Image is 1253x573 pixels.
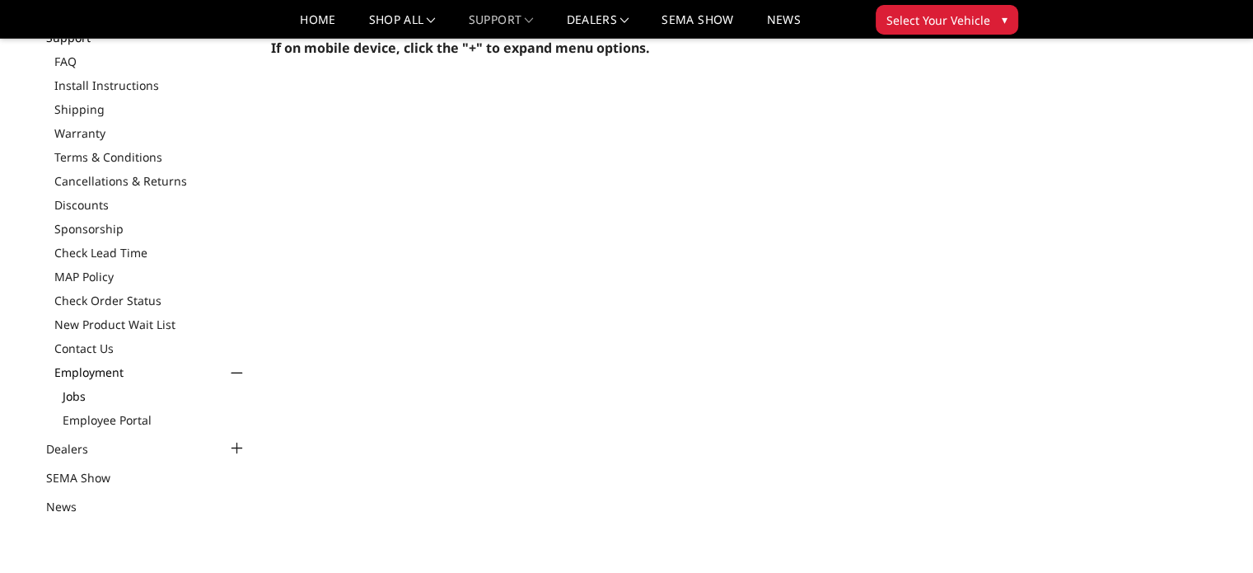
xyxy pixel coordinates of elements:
a: Support [469,14,534,38]
a: SEMA Show [662,14,733,38]
a: Dealers [46,440,109,458]
a: Home [300,14,335,38]
a: Jobs [63,387,247,405]
a: News [46,498,97,515]
a: News [766,14,800,38]
a: Sponsorship [54,220,247,237]
a: Shipping [54,101,247,118]
a: SEMA Show [46,469,131,486]
a: Check Order Status [54,292,247,309]
span: ▾ [1002,11,1008,28]
a: Discounts [54,196,247,214]
a: Employee Portal [63,411,247,429]
a: Contact Us [54,340,247,357]
a: Cancellations & Returns [54,172,247,190]
a: New Product Wait List [54,316,247,333]
a: Install Instructions [54,77,247,94]
a: Check Lead Time [54,244,247,261]
a: Employment [54,364,247,381]
a: shop all [369,14,436,38]
span: Select Your Vehicle [886,12,990,29]
a: Warranty [54,124,247,142]
a: Terms & Conditions [54,148,247,166]
iframe: Chat Widget [1171,494,1253,573]
a: MAP Policy [54,268,247,285]
a: Dealers [567,14,629,38]
span: If on mobile device, click the "+" to expand menu options. [271,39,650,57]
a: FAQ [54,53,247,70]
button: Select Your Vehicle [876,5,1018,35]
